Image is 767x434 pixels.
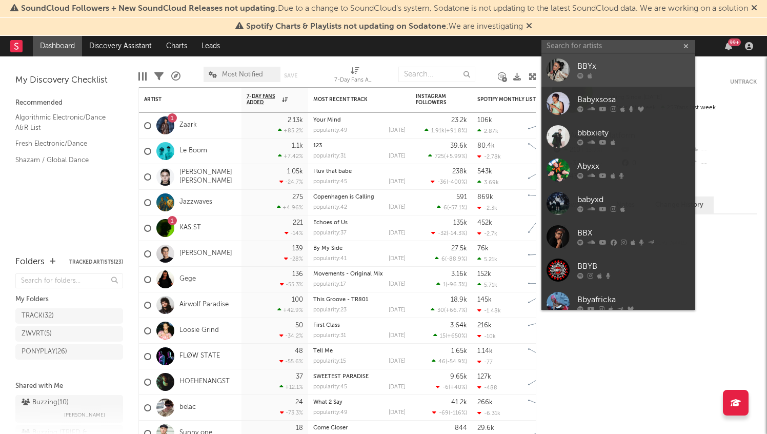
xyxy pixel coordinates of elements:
a: By My Side [313,246,342,251]
span: SoundCloud Followers + New SoundCloud Releases not updating [21,5,275,13]
div: Tell Me [313,348,406,354]
a: I luv that babe [313,169,352,174]
div: ( ) [435,255,467,262]
a: Abyxx [541,153,695,187]
div: 1.1k [292,143,303,149]
div: +85.2 % [278,127,303,134]
div: popularity: 31 [313,153,346,159]
div: -55.3 % [280,281,303,288]
a: BBYx [541,53,695,87]
div: SWEETEST PARADISE [313,374,406,380]
span: +650 % [447,333,466,339]
div: 3.16k [451,271,467,278]
div: 3.69k [477,179,499,186]
svg: Chart title [523,369,570,395]
a: Come Closer [313,425,348,431]
div: -77 [477,359,493,365]
div: I luv that babe [313,169,406,174]
div: [DATE] [389,384,406,390]
div: +42.9 % [277,307,303,313]
div: -- [689,144,757,157]
a: Zaark [179,121,197,130]
span: Dismiss [751,5,757,13]
div: [DATE] [389,179,406,185]
span: -6 [442,385,449,390]
div: 591 [456,194,467,201]
div: Abyxx [577,161,690,173]
div: -488 [477,384,497,391]
svg: Chart title [523,139,570,164]
a: Airwolf Paradise [179,301,229,309]
div: 123 [313,143,406,149]
a: Dashboard [33,36,82,56]
span: 15 [440,333,446,339]
input: Search for artists [541,40,695,53]
div: Movements - Original Mix [313,271,406,277]
div: 136 [292,271,303,278]
div: [DATE] [389,410,406,416]
a: Movements - Original Mix [313,271,383,277]
div: 135k [453,220,467,226]
div: [DATE] [389,307,406,313]
div: PONYPLAY ( 26 ) [22,346,67,358]
svg: Chart title [523,113,570,139]
a: Your Mind [313,117,341,123]
div: This Groove - TR801 [313,297,406,303]
div: 41.2k [451,399,467,406]
span: +40 % [450,385,466,390]
div: -10k [477,333,496,340]
button: Save [284,73,297,78]
svg: Chart title [523,395,570,421]
div: 1.65k [451,348,467,354]
span: : Due to a change to SoundCloud's system, Sodatone is not updating to the latest SoundCloud data.... [21,5,748,13]
span: [PERSON_NAME] [64,409,105,421]
a: Gege [179,275,196,284]
div: popularity: 23 [313,307,347,313]
div: BBX [577,227,690,240]
div: Most Recent Track [313,96,390,103]
span: Spotify Charts & Playlists not updating on Sodatone [246,23,446,31]
div: +4.96 % [277,204,303,211]
div: babyxd [577,194,690,206]
div: [DATE] [389,153,406,159]
div: ZWVRT ( 5 ) [22,328,52,340]
div: -14 % [285,230,303,236]
span: 6 [443,205,447,211]
div: My Folders [15,293,123,306]
div: -24.7 % [279,179,303,185]
div: ( ) [433,332,467,339]
div: Instagram Followers [416,93,452,106]
div: -34.2 % [279,332,303,339]
div: popularity: 42 [313,205,347,210]
div: Filters [154,62,164,91]
div: 9.65k [450,373,467,380]
div: ( ) [431,230,467,236]
div: [DATE] [389,128,406,133]
div: popularity: 15 [313,359,346,364]
div: -1.48k [477,307,501,314]
a: TRACK(32) [15,308,123,324]
div: popularity: 45 [313,179,347,185]
div: 3.64k [450,322,467,329]
span: -96.3 % [447,282,466,288]
div: 5.71k [477,282,497,288]
div: ( ) [437,204,467,211]
div: [DATE] [389,230,406,236]
svg: Chart title [523,267,570,292]
svg: Chart title [523,164,570,190]
div: -73.3 % [280,409,303,416]
div: Recommended [15,97,123,109]
span: -57.1 % [449,205,466,211]
div: What 2 Say [313,400,406,405]
div: Copenhagen is Calling [313,194,406,200]
div: 2.87k [477,128,498,134]
span: +91.8 % [446,128,466,134]
span: 46 [438,359,446,365]
div: Artist [144,96,221,103]
span: 1 [443,282,446,288]
a: Charts [159,36,194,56]
span: -400 % [448,180,466,185]
a: Tell Me [313,348,333,354]
a: First Class [313,323,340,328]
a: Echoes of Us [313,220,348,226]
